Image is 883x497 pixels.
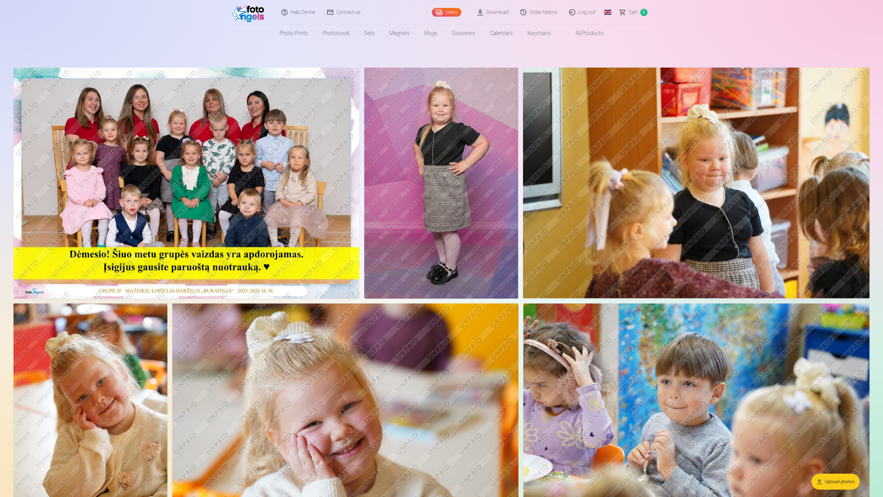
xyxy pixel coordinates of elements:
a: Sets [357,25,382,42]
a: Souvenirs [445,25,483,42]
a: Gallery [432,8,461,17]
a: Keychains [520,25,558,42]
a: Photobook [315,25,357,42]
button: Upload photos [811,474,860,490]
a: All products [558,25,611,42]
img: /fa2 [232,2,268,22]
span: Сart [629,9,638,16]
a: Mugs [417,25,445,42]
a: Calendars [483,25,520,42]
a: Magnets [382,25,417,42]
a: Photo prints [272,25,315,42]
span: 0 [640,9,647,16]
